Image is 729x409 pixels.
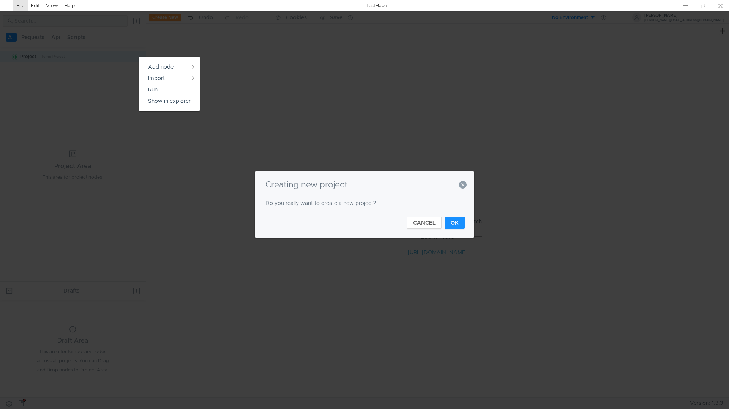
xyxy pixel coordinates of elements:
[139,72,200,84] button: Import
[148,96,191,105] app-tour-anchor: Show in explorer
[148,85,158,94] app-tour-anchor: Run
[148,63,174,70] app-tour-anchor: Add node
[139,95,200,107] button: Show in explorer
[148,75,165,82] app-tour-anchor: Import
[139,84,200,95] button: Run
[139,61,200,72] button: Add node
